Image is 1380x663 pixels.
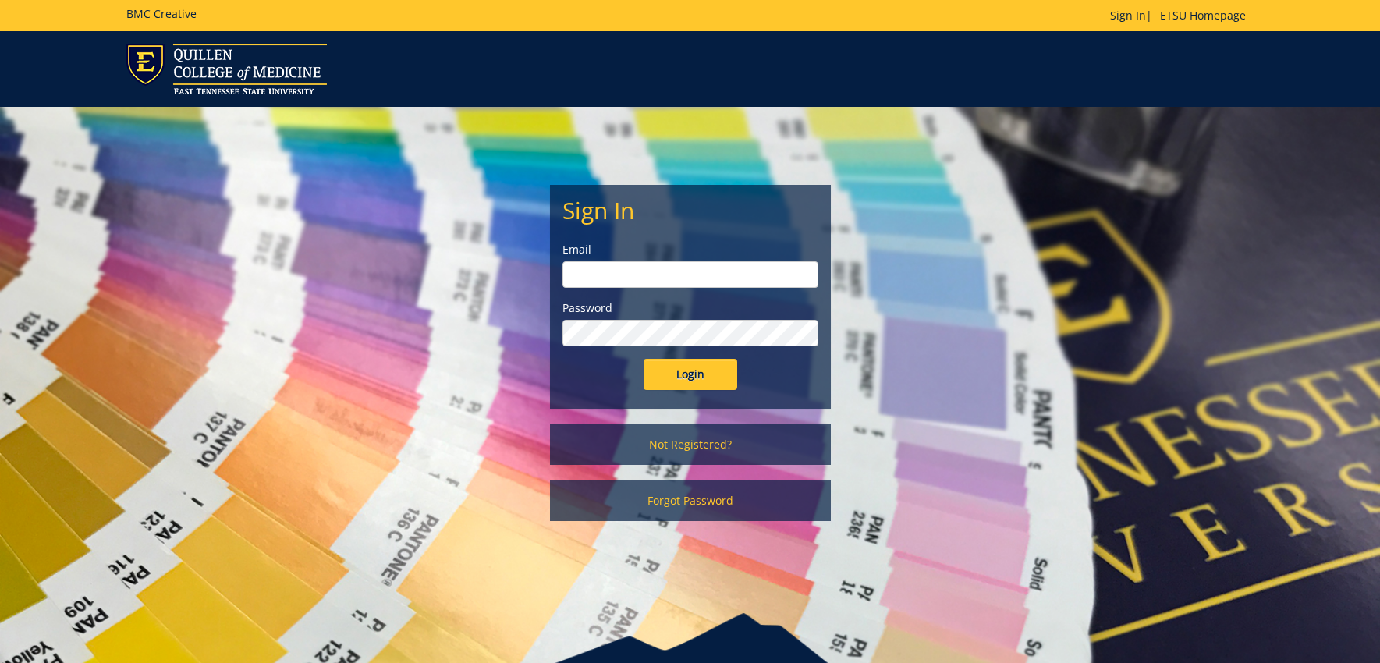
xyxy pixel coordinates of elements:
h2: Sign In [562,197,818,223]
input: Login [644,359,737,390]
a: Not Registered? [550,424,831,465]
p: | [1110,8,1254,23]
label: Email [562,242,818,257]
a: ETSU Homepage [1152,8,1254,23]
h5: BMC Creative [126,8,197,19]
a: Forgot Password [550,480,831,521]
label: Password [562,300,818,316]
a: Sign In [1110,8,1146,23]
img: ETSU logo [126,44,327,94]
